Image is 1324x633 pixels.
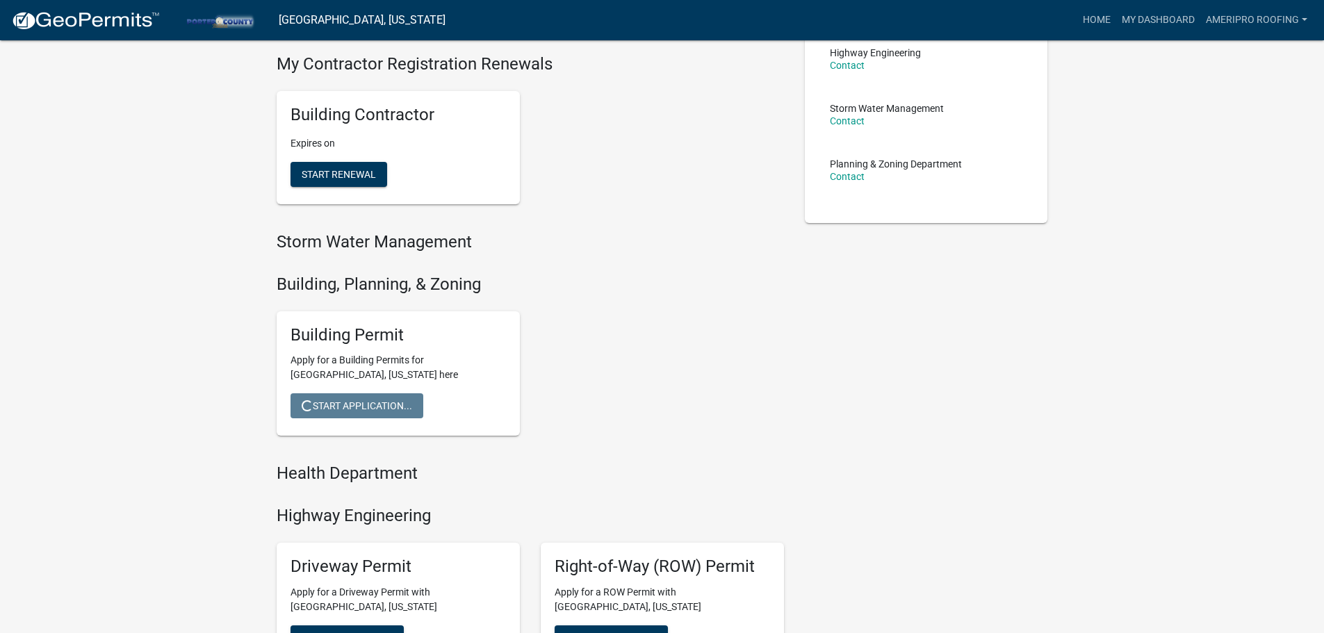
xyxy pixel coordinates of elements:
a: Ameripro Roofing [1200,7,1313,33]
h5: Right-of-Way (ROW) Permit [555,557,770,577]
h4: Highway Engineering [277,506,784,526]
img: Porter County, Indiana [171,10,268,29]
h5: Driveway Permit [291,557,506,577]
wm-registration-list-section: My Contractor Registration Renewals [277,54,784,215]
p: Apply for a Building Permits for [GEOGRAPHIC_DATA], [US_STATE] here [291,353,506,382]
h5: Building Permit [291,325,506,345]
a: Contact [830,171,865,182]
h5: Building Contractor [291,105,506,125]
p: Apply for a ROW Permit with [GEOGRAPHIC_DATA], [US_STATE] [555,585,770,614]
a: Home [1077,7,1116,33]
a: My Dashboard [1116,7,1200,33]
p: Expires on [291,136,506,151]
h4: Storm Water Management [277,232,784,252]
span: Start Application... [302,400,412,411]
span: Start Renewal [302,169,376,180]
h4: Building, Planning, & Zoning [277,274,784,295]
p: Highway Engineering [830,48,921,58]
a: Contact [830,115,865,126]
a: [GEOGRAPHIC_DATA], [US_STATE] [279,8,446,32]
button: Start Application... [291,393,423,418]
h4: My Contractor Registration Renewals [277,54,784,74]
p: Apply for a Driveway Permit with [GEOGRAPHIC_DATA], [US_STATE] [291,585,506,614]
h4: Health Department [277,463,784,484]
p: Planning & Zoning Department [830,159,962,169]
button: Start Renewal [291,162,387,187]
p: Storm Water Management [830,104,944,113]
a: Contact [830,60,865,71]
